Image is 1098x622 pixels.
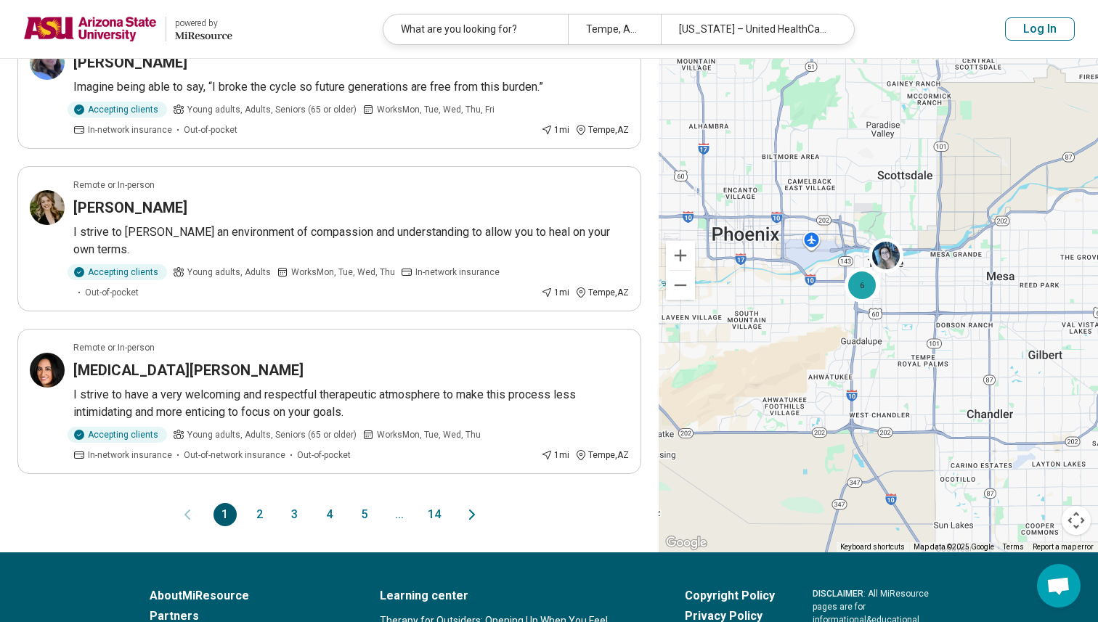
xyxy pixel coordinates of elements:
[575,449,629,462] div: Tempe , AZ
[377,428,481,441] span: Works Mon, Tue, Wed, Thu
[840,542,905,552] button: Keyboard shortcuts
[914,543,994,551] span: Map data ©2025 Google
[353,503,376,526] button: 5
[423,503,446,526] button: 14
[179,503,196,526] button: Previous page
[318,503,341,526] button: 4
[845,267,879,302] div: 6
[73,386,629,421] p: I strive to have a very welcoming and respectful therapeutic atmosphere to make this process less...
[187,428,357,441] span: Young adults, Adults, Seniors (65 or older)
[73,197,187,218] h3: [PERSON_NAME]
[1003,543,1024,551] a: Terms (opens in new tab)
[845,267,879,302] div: 2
[23,12,157,46] img: Arizona State University
[283,503,306,526] button: 3
[415,266,500,279] span: In-network insurance
[661,15,845,44] div: [US_STATE] – United HealthCare Student Resources
[23,12,232,46] a: Arizona State Universitypowered by
[213,503,237,526] button: 1
[1005,17,1075,41] button: Log In
[568,15,660,44] div: Tempe, AZ 85281
[248,503,272,526] button: 2
[88,123,172,136] span: In-network insurance
[1062,506,1091,535] button: Map camera controls
[541,123,569,136] div: 1 mi
[541,286,569,299] div: 1 mi
[662,533,710,552] img: Google
[73,224,629,258] p: I strive to [PERSON_NAME] an environment of compassion and understanding to allow you to heal on ...
[575,123,629,136] div: Tempe , AZ
[666,241,695,270] button: Zoom in
[297,449,351,462] span: Out-of-pocket
[541,449,569,462] div: 1 mi
[662,533,710,552] a: Open this area in Google Maps (opens a new window)
[73,52,187,73] h3: [PERSON_NAME]
[463,503,481,526] button: Next page
[88,449,172,462] span: In-network insurance
[68,427,167,443] div: Accepting clients
[813,589,863,599] span: DISCLAIMER
[1037,564,1081,607] div: Open chat
[666,271,695,300] button: Zoom out
[184,449,285,462] span: Out-of-network insurance
[68,264,167,280] div: Accepting clients
[73,360,304,380] h3: [MEDICAL_DATA][PERSON_NAME]
[150,587,342,605] a: AboutMiResource
[685,587,775,605] a: Copyright Policy
[388,503,411,526] span: ...
[68,102,167,118] div: Accepting clients
[85,286,139,299] span: Out-of-pocket
[73,179,155,192] p: Remote or In-person
[377,103,495,116] span: Works Mon, Tue, Wed, Thu, Fri
[175,17,232,30] div: powered by
[187,266,271,279] span: Young adults, Adults
[1033,543,1094,551] a: Report a map error
[73,78,629,96] p: Imagine being able to say, “I broke the cycle so future generations are free from this burden.”
[383,15,568,44] div: What are you looking for?
[291,266,395,279] span: Works Mon, Tue, Wed, Thu
[184,123,237,136] span: Out-of-pocket
[187,103,357,116] span: Young adults, Adults, Seniors (65 or older)
[575,286,629,299] div: Tempe , AZ
[73,341,155,354] p: Remote or In-person
[380,587,647,605] a: Learning center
